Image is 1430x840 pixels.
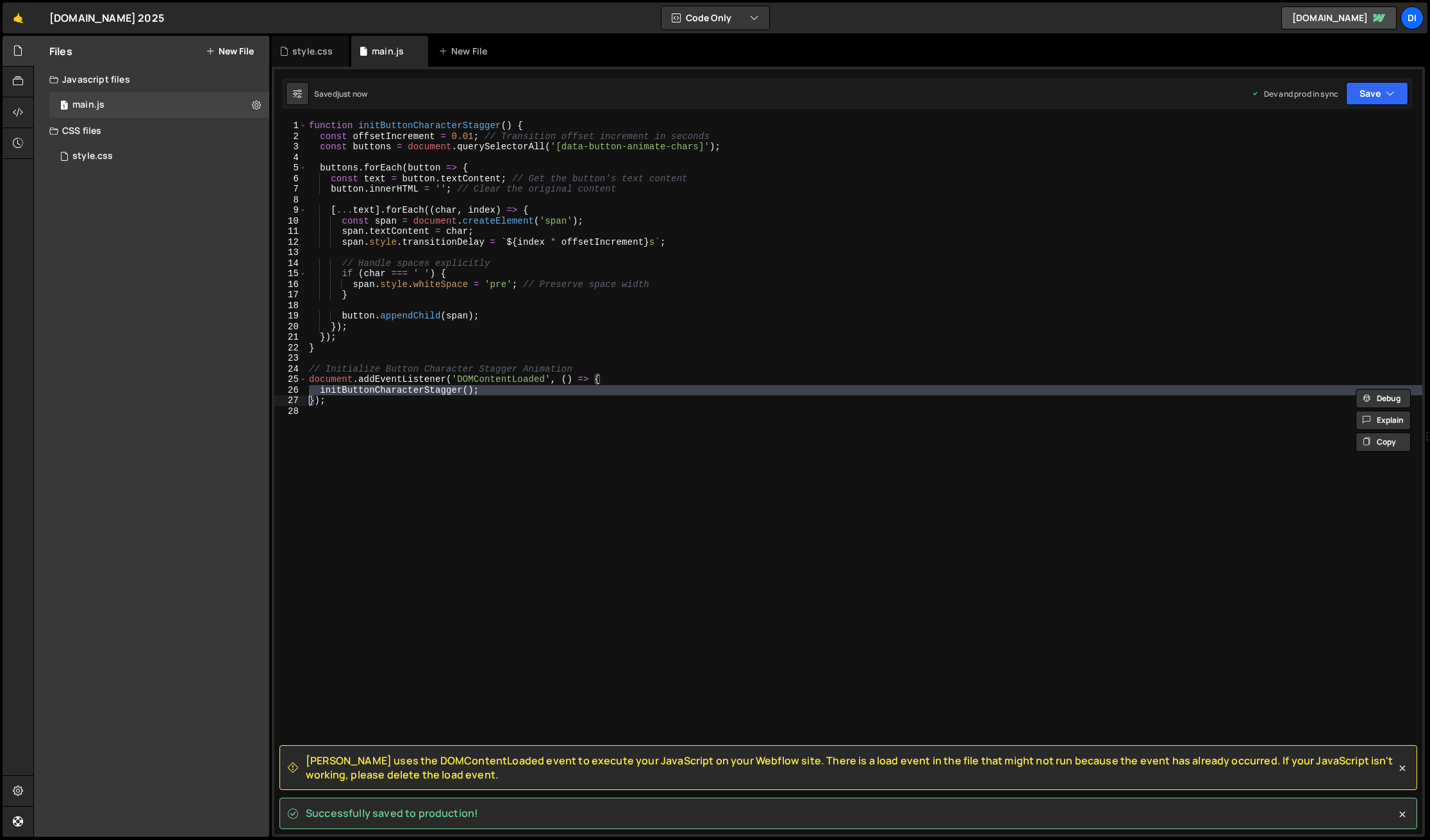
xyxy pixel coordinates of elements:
[3,3,34,33] a: 🤙
[49,144,269,169] div: 16756/45766.css
[274,120,307,131] div: 1
[661,6,769,29] button: Code Only
[306,754,1396,782] span: [PERSON_NAME] uses the DOMContentLoaded event to execute your JavaScript on your Webflow site. Th...
[306,806,478,820] span: Successfully saved to production!
[314,88,367,99] div: Saved
[337,88,367,99] div: just now
[274,311,307,322] div: 19
[60,101,68,111] span: 1
[274,142,307,152] div: 3
[1346,82,1408,105] button: Save
[206,46,254,56] button: New File
[292,45,333,58] div: style.css
[274,237,307,248] div: 12
[274,152,307,163] div: 4
[1251,88,1338,99] div: Dev and prod in sync
[274,290,307,301] div: 17
[274,395,307,406] div: 27
[49,44,72,58] h2: Files
[274,322,307,333] div: 20
[1356,432,1411,452] button: Copy
[34,118,269,144] div: CSS files
[274,279,307,290] div: 16
[49,92,269,118] div: 16756/45765.js
[49,10,164,26] div: [DOMAIN_NAME] 2025
[274,184,307,195] div: 7
[274,226,307,237] div: 11
[34,67,269,92] div: Javascript files
[274,258,307,269] div: 14
[274,332,307,343] div: 21
[274,353,307,364] div: 23
[274,374,307,385] div: 25
[1281,6,1397,29] a: [DOMAIN_NAME]
[274,364,307,375] div: 24
[274,406,307,417] div: 28
[1356,389,1411,408] button: Debug
[72,151,113,162] div: style.css
[372,45,404,58] div: main.js
[274,385,307,396] div: 26
[1356,411,1411,430] button: Explain
[274,247,307,258] div: 13
[274,163,307,174] div: 5
[274,131,307,142] div: 2
[274,174,307,185] div: 6
[274,195,307,206] div: 8
[274,268,307,279] div: 15
[72,99,104,111] div: main.js
[438,45,492,58] div: New File
[1401,6,1424,29] a: Di
[274,216,307,227] div: 10
[274,205,307,216] div: 9
[274,301,307,311] div: 18
[274,343,307,354] div: 22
